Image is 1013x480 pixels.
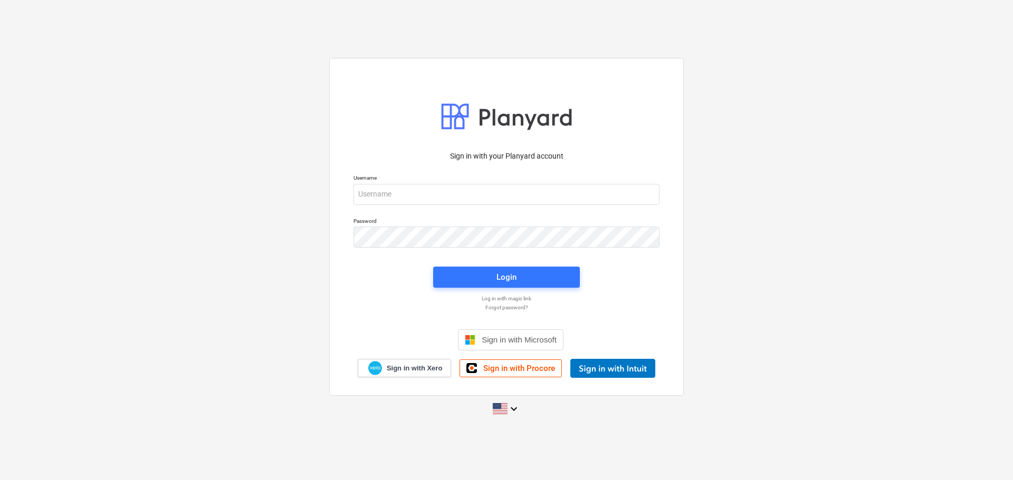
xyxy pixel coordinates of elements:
i: keyboard_arrow_down [508,403,520,415]
p: Password [353,218,660,227]
input: Username [353,184,660,205]
a: Sign in with Xero [358,359,452,377]
div: Login [496,270,517,284]
span: Sign in with Microsoft [482,335,557,344]
img: Xero logo [368,361,382,375]
a: Log in with magic link [348,295,665,302]
p: Sign in with your Planyard account [353,151,660,162]
span: Sign in with Xero [387,364,442,373]
span: Sign in with Procore [483,364,555,373]
a: Sign in with Procore [460,359,562,377]
p: Username [353,174,660,183]
img: Microsoft logo [465,335,475,345]
a: Forgot password? [348,304,665,311]
button: Login [433,267,580,288]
